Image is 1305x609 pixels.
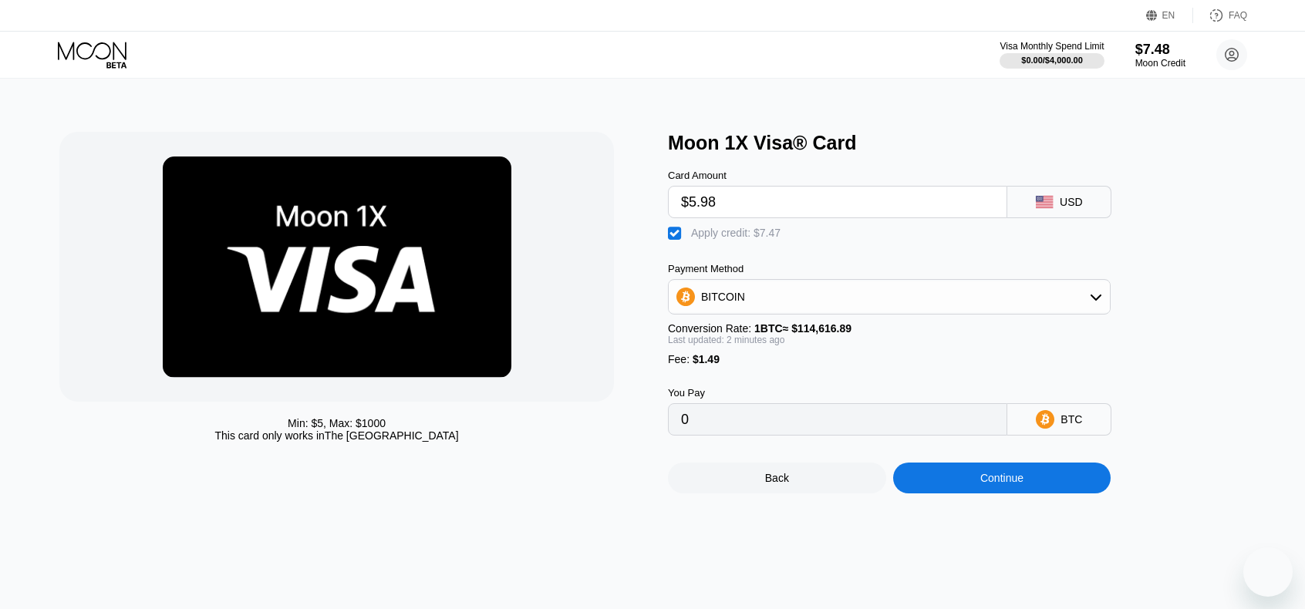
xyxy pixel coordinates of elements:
div: Continue [893,463,1111,493]
div: $7.48 [1135,42,1185,58]
div: Min: $ 5 , Max: $ 1000 [288,417,386,429]
div: You Pay [668,387,1007,399]
span: 1 BTC ≈ $114,616.89 [754,322,851,335]
div: Last updated: 2 minutes ago [668,335,1111,345]
div:  [668,226,683,241]
div: BTC [1061,413,1082,426]
div: Fee : [668,353,1111,365]
div: Visa Monthly Spend Limit$0.00/$4,000.00 [1000,41,1104,69]
iframe: Button to launch messaging window [1243,547,1293,597]
span: $1.49 [693,353,720,365]
div: BITCOIN [669,281,1110,312]
div: Moon Credit [1135,58,1185,69]
div: FAQ [1229,10,1247,21]
div: This card only works in The [GEOGRAPHIC_DATA] [214,429,458,442]
div: EN [1146,8,1193,23]
div: $0.00 / $4,000.00 [1021,56,1083,65]
div: Moon 1X Visa® Card [668,132,1261,154]
div: Card Amount [668,170,1007,181]
div: USD [1060,196,1083,208]
div: BITCOIN [701,291,745,303]
input: $0.00 [681,187,994,217]
div: Apply credit: $7.47 [691,227,781,239]
div: Back [668,463,886,493]
div: Visa Monthly Spend Limit [1000,41,1104,52]
div: Continue [980,472,1023,484]
div: $7.48Moon Credit [1135,42,1185,69]
div: Conversion Rate: [668,322,1111,335]
div: EN [1162,10,1175,21]
div: FAQ [1193,8,1247,23]
div: Back [765,472,789,484]
div: Payment Method [668,263,1111,274]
